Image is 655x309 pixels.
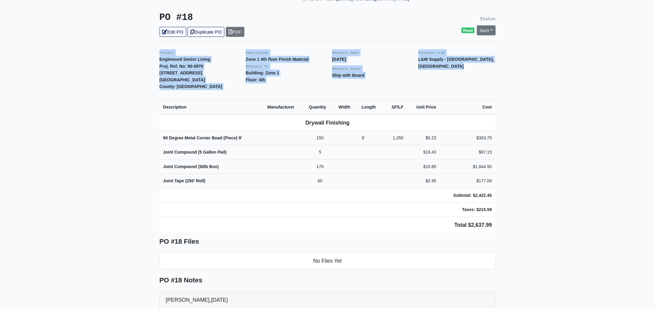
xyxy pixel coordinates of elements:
[264,100,305,114] th: Manufacturer
[160,276,496,284] h5: PO #18 Notes
[226,27,244,37] a: PDF
[440,174,495,188] td: $177.00
[163,178,206,183] strong: Joint Tape (250' Roll)
[407,100,440,114] th: Unit Price
[440,159,495,174] td: $1,844.50
[305,174,335,188] td: 60
[362,135,365,140] span: 9'
[160,51,174,55] small: Project
[440,145,495,160] td: $97.15
[160,57,210,62] strong: Englewood Senior Living
[358,100,384,114] th: Length
[384,100,407,114] th: SF/LF
[246,70,279,75] strong: Building: Zone 1
[440,203,495,217] td: Taxes: $215.59
[305,100,335,114] th: Quantity
[440,188,495,203] td: Subtotal: $2,422.40
[160,27,186,37] a: Edit PO
[246,51,268,55] small: Description
[239,135,242,140] span: 9'
[163,150,227,154] strong: Joint Compound (5 Gallon Pail)
[332,73,365,78] strong: Ship with Board
[305,159,335,174] td: 170
[440,131,495,145] td: $303.75
[332,67,361,71] small: Delivery Notes
[418,51,445,55] small: Purchase From
[246,77,266,82] strong: Floor: 4th
[160,77,205,82] strong: [GEOGRAPHIC_DATA]
[305,131,335,145] td: 150
[163,135,242,140] strong: 90 Degree Metal Corner Bead (Piece)
[440,100,495,114] th: Cost
[160,100,264,114] th: Description
[163,164,219,169] strong: Joint Compound (50lb Box)
[160,217,496,233] td: Total $2,637.99
[407,174,440,188] td: $2.95
[187,27,224,37] a: Duplicate PO
[477,25,496,35] a: Sent
[306,120,350,126] b: Drywall Finishing
[335,100,358,114] th: Width
[332,51,359,55] small: Delivery Date
[332,57,346,62] strong: [DATE]
[461,28,475,34] span: Read
[160,70,203,75] strong: [STREET_ADDRESS]
[160,12,323,23] h3: PO #18
[211,297,228,303] span: [DATE]
[246,57,309,62] strong: Zone 1 4th floor Finish Material
[160,84,223,89] strong: County: [GEOGRAPHIC_DATA]
[246,65,268,68] small: Delivery To
[160,238,496,246] h5: PO #18 Files
[418,56,496,70] p: L&W Supply - [GEOGRAPHIC_DATA], [GEOGRAPHIC_DATA]
[305,145,335,160] td: 5
[160,292,495,308] div: [PERSON_NAME],
[160,253,496,269] li: No Files Yet
[407,159,440,174] td: $10.85
[384,131,407,145] td: 1,350
[407,131,440,145] td: $0.23
[407,145,440,160] td: $19.43
[160,64,203,69] strong: Proj. Ref. No: 80-0970
[480,17,496,21] small: Status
